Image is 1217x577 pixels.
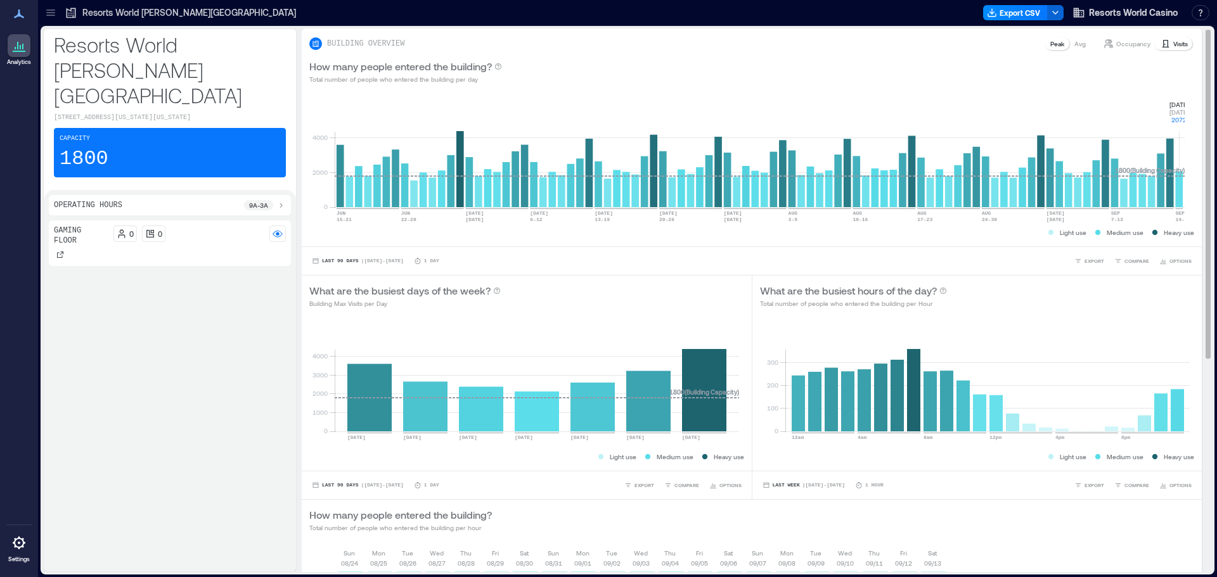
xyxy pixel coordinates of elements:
tspan: 2000 [312,390,328,397]
button: EXPORT [1072,479,1107,491]
text: [DATE] [682,434,700,440]
text: AUG [789,210,798,216]
tspan: 0 [324,427,328,434]
p: 09/11 [866,558,883,568]
text: JUN [337,210,346,216]
p: Avg [1074,39,1086,49]
button: COMPARE [1112,479,1152,491]
p: 08/30 [516,558,533,568]
button: Last Week |[DATE]-[DATE] [760,479,847,491]
tspan: 0 [324,203,328,210]
text: [DATE] [403,434,422,440]
p: Light use [610,452,636,462]
text: [DATE] [459,434,477,440]
text: [DATE] [1046,210,1065,216]
p: Heavy use [1164,227,1194,238]
p: How many people entered the building? [309,59,492,74]
text: [DATE] [347,434,366,440]
button: Export CSV [983,5,1048,20]
p: Resorts World [PERSON_NAME][GEOGRAPHIC_DATA] [54,32,286,108]
p: Occupancy [1116,39,1150,49]
p: 0 [158,229,162,239]
text: AUG [917,210,927,216]
p: BUILDING OVERVIEW [327,39,404,49]
p: 1 Day [424,481,439,489]
a: Settings [4,528,34,567]
p: Tue [402,548,413,558]
p: What are the busiest days of the week? [309,283,491,298]
p: Sun [752,548,763,558]
text: 7-13 [1111,217,1123,222]
tspan: 4000 [312,134,328,141]
button: COMPARE [1112,255,1152,267]
text: SEP [1175,210,1185,216]
text: JUN [401,210,411,216]
button: OPTIONS [1157,255,1194,267]
button: Last 90 Days |[DATE]-[DATE] [309,255,406,267]
tspan: 300 [766,358,778,366]
p: Sun [344,548,355,558]
p: Medium use [657,452,693,462]
text: [DATE] [595,210,613,216]
text: [DATE] [530,210,548,216]
tspan: 3000 [312,371,328,379]
p: Mon [576,548,589,558]
text: [DATE] [724,217,742,222]
span: COMPARE [1124,257,1149,265]
button: Last 90 Days |[DATE]-[DATE] [309,479,406,491]
p: 09/12 [895,558,912,568]
p: 1800 [60,146,108,172]
text: 20-26 [659,217,674,222]
p: 1 Day [424,257,439,265]
text: 4am [858,434,867,440]
p: [STREET_ADDRESS][US_STATE][US_STATE] [54,113,286,123]
p: Wed [634,548,648,558]
span: EXPORT [1085,481,1104,489]
p: 08/25 [370,558,387,568]
p: 9a - 3a [249,200,268,210]
p: Light use [1060,227,1086,238]
p: Fri [900,548,907,558]
p: Heavy use [1164,452,1194,462]
p: 09/07 [749,558,766,568]
button: Resorts World Casino [1069,3,1182,23]
p: Sat [928,548,937,558]
text: [DATE] [515,434,533,440]
p: 09/08 [778,558,795,568]
p: 09/02 [603,558,621,568]
text: [DATE] [466,210,484,216]
p: 08/27 [428,558,446,568]
p: Analytics [7,58,31,66]
p: Thu [868,548,880,558]
p: Wed [430,548,444,558]
tspan: 200 [766,381,778,389]
span: Resorts World Casino [1089,6,1178,19]
p: 09/01 [574,558,591,568]
span: COMPARE [674,481,699,489]
p: Fri [696,548,703,558]
p: 09/03 [633,558,650,568]
text: 14-20 [1175,217,1190,222]
p: 1 Hour [865,481,884,489]
p: 09/05 [691,558,708,568]
text: 8am [924,434,933,440]
span: OPTIONS [1169,257,1192,265]
p: Visits [1173,39,1188,49]
text: 15-21 [337,217,352,222]
p: Settings [8,555,30,563]
span: EXPORT [1085,257,1104,265]
p: Tue [810,548,821,558]
p: Fri [492,548,499,558]
p: Capacity [60,134,90,144]
a: Analytics [3,30,35,70]
p: 08/31 [545,558,562,568]
p: Total number of people who entered the building per day [309,74,502,84]
text: 12am [792,434,804,440]
text: 4pm [1055,434,1065,440]
p: 0 [129,229,134,239]
p: Thu [460,548,472,558]
button: OPTIONS [707,479,744,491]
text: 10-16 [853,217,868,222]
text: 8pm [1121,434,1131,440]
tspan: 2000 [312,168,328,176]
